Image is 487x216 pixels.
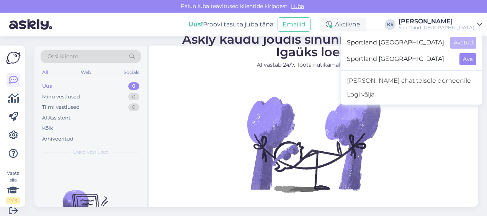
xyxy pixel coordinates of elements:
[6,52,21,64] img: Askly Logo
[79,67,93,77] div: Web
[42,124,53,132] div: Kõik
[188,20,275,29] div: Proovi tasuta juba täna:
[245,75,382,213] img: No Chat active
[128,82,139,90] div: 0
[42,103,80,111] div: Tiimi vestlused
[347,37,444,49] span: Sportland [GEOGRAPHIC_DATA]
[399,25,474,31] div: Sportland [GEOGRAPHIC_DATA]
[289,3,306,10] span: Luba
[47,52,78,61] span: Otsi kliente
[41,67,49,77] div: All
[385,19,395,30] div: KS
[347,53,453,65] span: Sportland [GEOGRAPHIC_DATA]
[42,114,70,122] div: AI Assistent
[341,88,482,101] div: Logi välja
[42,135,74,143] div: Arhiveeritud
[188,21,203,28] b: Uus!
[320,18,366,31] div: Aktiivne
[399,18,482,31] a: [PERSON_NAME]Sportland [GEOGRAPHIC_DATA]
[128,103,139,111] div: 0
[6,170,20,204] div: Vaata siia
[459,53,476,65] button: Ava
[278,17,311,32] button: Emailid
[399,18,474,25] div: [PERSON_NAME]
[42,82,52,90] div: Uus
[122,67,141,77] div: Socials
[182,32,445,59] span: Askly kaudu jõudis sinuni juba klienti. Igaüks loeb.
[450,37,476,49] button: Avatud
[42,93,80,101] div: Minu vestlused
[6,197,20,204] div: 2 / 3
[341,74,482,88] a: [PERSON_NAME] chat teisele domeenile
[128,93,139,101] div: 0
[73,149,109,155] span: Uued vestlused
[182,61,445,69] p: AI vastab 24/7. Tööta nutikamalt juba täna.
